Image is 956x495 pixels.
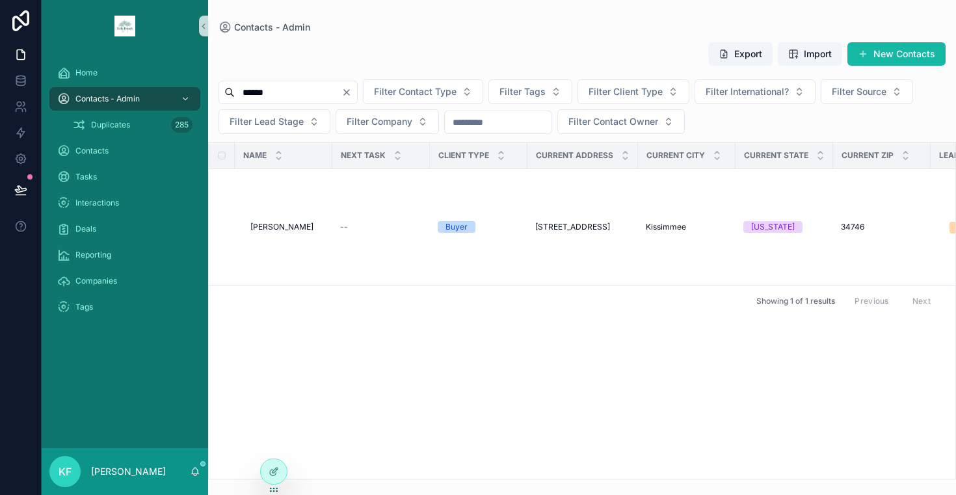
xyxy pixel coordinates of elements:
a: Home [49,61,200,85]
a: Tasks [49,165,200,189]
div: Buyer [445,221,468,233]
a: [STREET_ADDRESS] [535,222,630,232]
span: Deals [75,224,96,234]
button: Select Button [488,79,572,104]
span: Filter Contact Owner [568,115,658,128]
button: Select Button [336,109,439,134]
span: Filter Company [347,115,412,128]
button: Select Button [363,79,483,104]
span: -- [340,222,348,232]
span: [PERSON_NAME] [250,222,313,232]
span: Next Task [341,150,386,161]
button: Export [708,42,773,66]
a: Interactions [49,191,200,215]
button: Clear [341,87,357,98]
span: Tags [75,302,93,312]
a: [US_STATE] [743,221,825,233]
a: Contacts [49,139,200,163]
span: Filter Client Type [589,85,663,98]
p: [PERSON_NAME] [91,465,166,478]
a: Contacts - Admin [219,21,310,34]
span: Filter Tags [499,85,546,98]
span: Kissimmee [646,222,686,232]
div: 285 [171,117,193,133]
a: Deals [49,217,200,241]
a: Kissimmee [646,222,728,232]
a: Duplicates285 [65,113,200,137]
a: 34746 [841,222,923,232]
button: Select Button [219,109,330,134]
span: Current Address [536,150,613,161]
span: Showing 1 of 1 results [756,296,835,306]
button: Select Button [695,79,816,104]
span: Filter Lead Stage [230,115,304,128]
span: Contacts [75,146,109,156]
a: Companies [49,269,200,293]
button: New Contacts [847,42,946,66]
a: Buyer [438,221,520,233]
a: Tags [49,295,200,319]
span: Filter Source [832,85,886,98]
span: Filter Contact Type [374,85,457,98]
span: Import [804,47,832,60]
span: Current City [646,150,705,161]
span: Current State [744,150,808,161]
button: Select Button [557,109,685,134]
span: 34746 [841,222,864,232]
span: [STREET_ADDRESS] [535,222,610,232]
span: Reporting [75,250,111,260]
span: KF [59,464,72,479]
span: Home [75,68,98,78]
span: Current Zip [842,150,894,161]
span: Name [243,150,267,161]
a: -- [340,222,422,232]
button: Select Button [578,79,689,104]
span: Companies [75,276,117,286]
div: scrollable content [42,52,208,336]
img: App logo [114,16,135,36]
a: Contacts - Admin [49,87,200,111]
span: Duplicates [91,120,130,130]
span: Contacts - Admin [75,94,140,104]
a: Reporting [49,243,200,267]
a: [PERSON_NAME] [250,222,325,232]
span: Interactions [75,198,119,208]
span: Tasks [75,172,97,182]
span: Contacts - Admin [234,21,310,34]
div: [US_STATE] [751,221,795,233]
button: Select Button [821,79,913,104]
span: Filter International? [706,85,789,98]
button: Import [778,42,842,66]
span: Client Type [438,150,489,161]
